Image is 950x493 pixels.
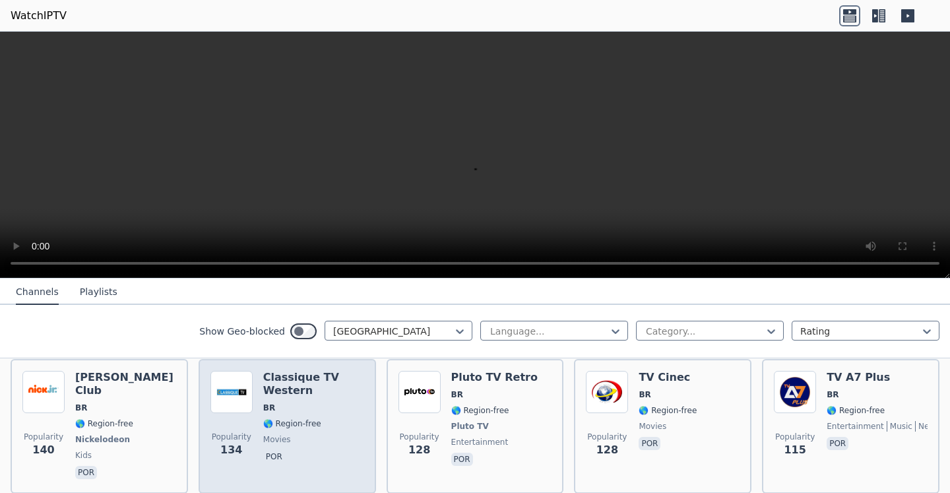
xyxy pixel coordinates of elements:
button: Playlists [80,280,117,305]
label: Show Geo-blocked [199,325,285,338]
h6: TV Cinec [639,371,697,384]
p: por [639,437,660,450]
span: Popularity [587,432,627,442]
span: 128 [596,442,618,458]
span: entertainment [451,437,509,447]
span: movies [639,421,666,432]
span: BR [639,389,650,400]
span: 🌎 Region-free [75,418,133,429]
span: news [915,421,939,432]
span: 134 [220,442,242,458]
span: 🌎 Region-free [451,405,509,416]
span: BR [827,389,839,400]
span: music [887,421,912,432]
span: Nickelodeon [75,434,130,445]
span: Popularity [212,432,251,442]
span: BR [451,389,463,400]
img: TV Cinec [586,371,628,413]
span: 140 [32,442,54,458]
h6: Pluto TV Retro [451,371,538,384]
span: 115 [784,442,806,458]
span: Popularity [400,432,439,442]
span: kids [75,450,92,461]
span: 🌎 Region-free [263,418,321,429]
h6: TV A7 Plus [827,371,928,384]
h6: [PERSON_NAME] Club [75,371,176,397]
span: BR [75,403,87,413]
p: por [451,453,473,466]
h6: Classique TV Western [263,371,364,397]
span: 🌎 Region-free [827,405,885,416]
p: por [75,466,97,479]
span: Pluto TV [451,421,489,432]
span: 🌎 Region-free [639,405,697,416]
button: Channels [16,280,59,305]
span: 128 [408,442,430,458]
p: por [827,437,848,450]
img: TV A7 Plus [774,371,816,413]
span: Popularity [24,432,63,442]
img: Classique TV Western [210,371,253,413]
p: por [263,450,285,463]
span: entertainment [827,421,884,432]
a: WatchIPTV [11,8,67,24]
span: Popularity [775,432,815,442]
span: BR [263,403,275,413]
img: Pluto TV Retro [398,371,441,413]
img: Nick Jr. Club [22,371,65,413]
span: movies [263,434,291,445]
